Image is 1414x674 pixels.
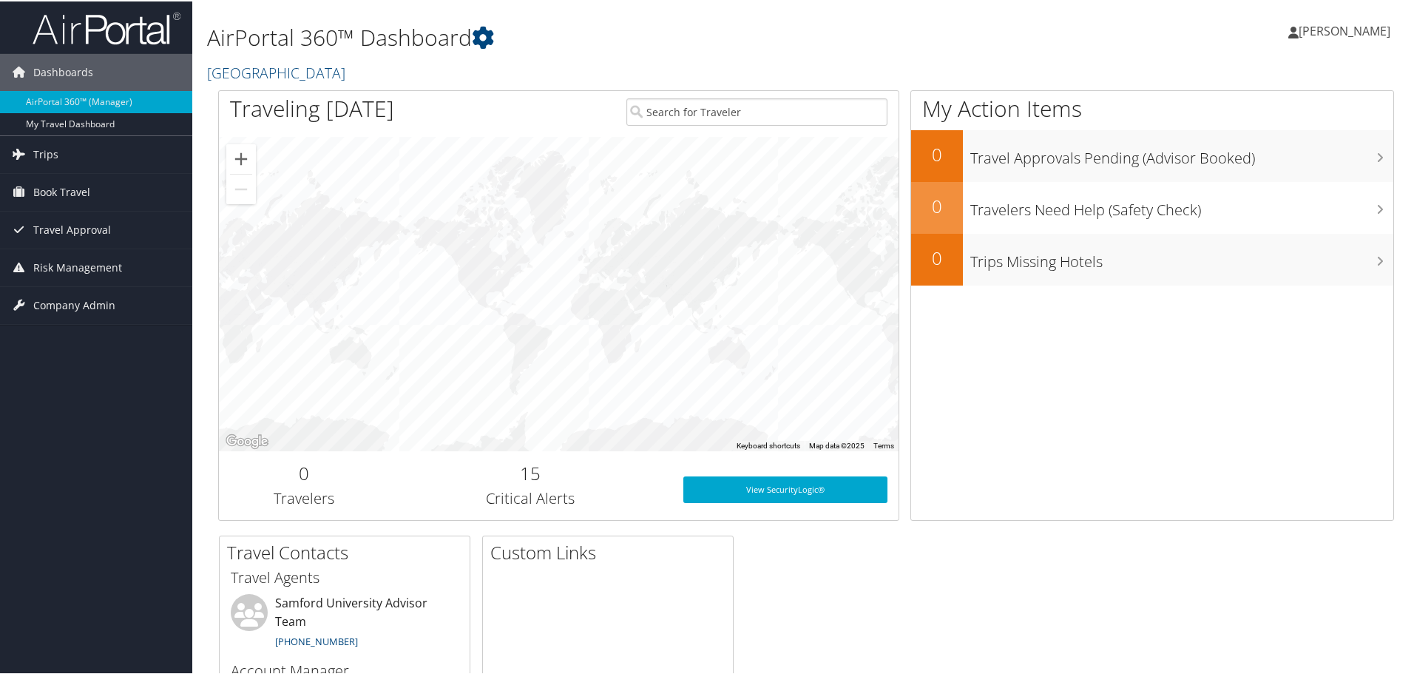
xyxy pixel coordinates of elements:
[223,431,271,450] a: Open this area in Google Maps (opens a new window)
[1288,7,1405,52] a: [PERSON_NAME]
[970,243,1393,271] h3: Trips Missing Hotels
[400,487,661,508] h3: Critical Alerts
[1299,21,1390,38] span: [PERSON_NAME]
[911,141,963,166] h2: 0
[400,459,661,485] h2: 15
[737,439,800,450] button: Keyboard shortcuts
[809,440,865,448] span: Map data ©2025
[911,92,1393,123] h1: My Action Items
[911,232,1393,284] a: 0Trips Missing Hotels
[33,135,58,172] span: Trips
[275,633,358,647] a: [PHONE_NUMBER]
[207,21,1006,52] h1: AirPortal 360™ Dashboard
[231,566,459,587] h3: Travel Agents
[223,593,466,653] li: Samford University Advisor Team
[911,244,963,269] h2: 0
[626,97,887,124] input: Search for Traveler
[226,143,256,172] button: Zoom in
[911,192,963,218] h2: 0
[970,139,1393,167] h3: Travel Approvals Pending (Advisor Booked)
[33,10,180,44] img: airportal-logo.png
[223,431,271,450] img: Google
[230,92,394,123] h1: Traveling [DATE]
[911,181,1393,232] a: 0Travelers Need Help (Safety Check)
[970,191,1393,219] h3: Travelers Need Help (Safety Check)
[226,173,256,203] button: Zoom out
[490,539,733,564] h2: Custom Links
[33,248,122,285] span: Risk Management
[683,475,887,502] a: View SecurityLogic®
[207,61,349,81] a: [GEOGRAPHIC_DATA]
[33,210,111,247] span: Travel Approval
[227,539,470,564] h2: Travel Contacts
[911,129,1393,181] a: 0Travel Approvals Pending (Advisor Booked)
[230,487,378,508] h3: Travelers
[33,53,93,90] span: Dashboards
[33,172,90,209] span: Book Travel
[33,286,115,323] span: Company Admin
[230,459,378,485] h2: 0
[873,440,894,448] a: Terms (opens in new tab)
